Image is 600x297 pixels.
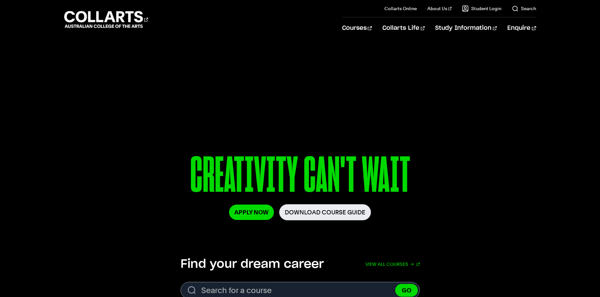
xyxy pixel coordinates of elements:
[507,17,536,39] a: Enquire
[115,150,485,204] p: CREATIVITY CAN'T WAIT
[181,257,324,271] h2: Find your dream career
[435,17,497,39] a: Study Information
[395,284,418,297] button: GO
[229,205,274,220] a: Apply Now
[384,5,417,12] a: Collarts Online
[512,5,536,12] a: Search
[279,204,371,220] a: Download Course Guide
[427,5,452,12] a: About Us
[64,10,148,29] div: Go to homepage
[462,5,501,12] a: Student Login
[365,257,420,271] a: View all courses
[382,17,425,39] a: Collarts Life
[342,17,372,39] a: Courses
